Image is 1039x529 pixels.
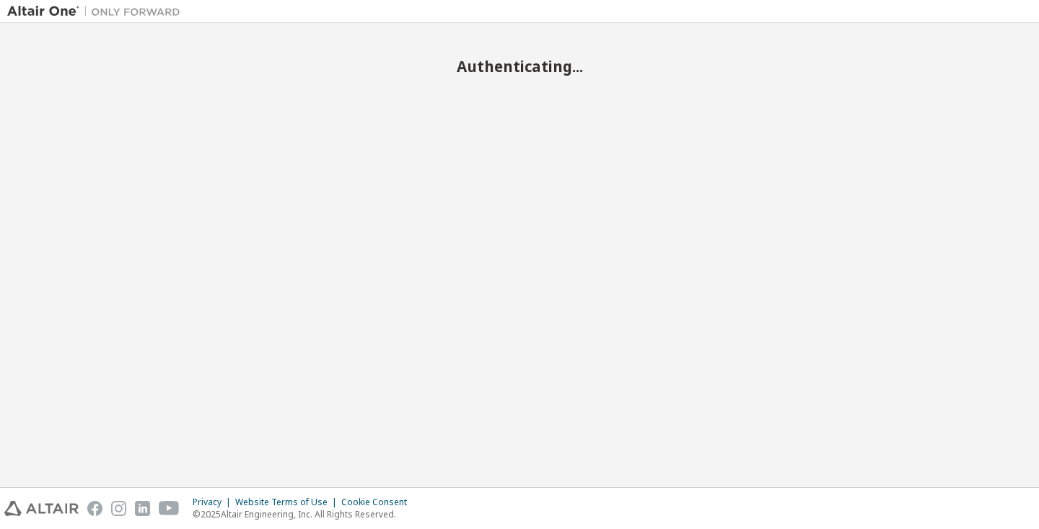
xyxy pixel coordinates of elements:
p: © 2025 Altair Engineering, Inc. All Rights Reserved. [193,508,416,520]
div: Privacy [193,497,235,508]
div: Cookie Consent [341,497,416,508]
img: facebook.svg [87,501,102,516]
h2: Authenticating... [7,57,1032,76]
div: Website Terms of Use [235,497,341,508]
img: Altair One [7,4,188,19]
img: instagram.svg [111,501,126,516]
img: youtube.svg [159,501,180,516]
img: linkedin.svg [135,501,150,516]
img: altair_logo.svg [4,501,79,516]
